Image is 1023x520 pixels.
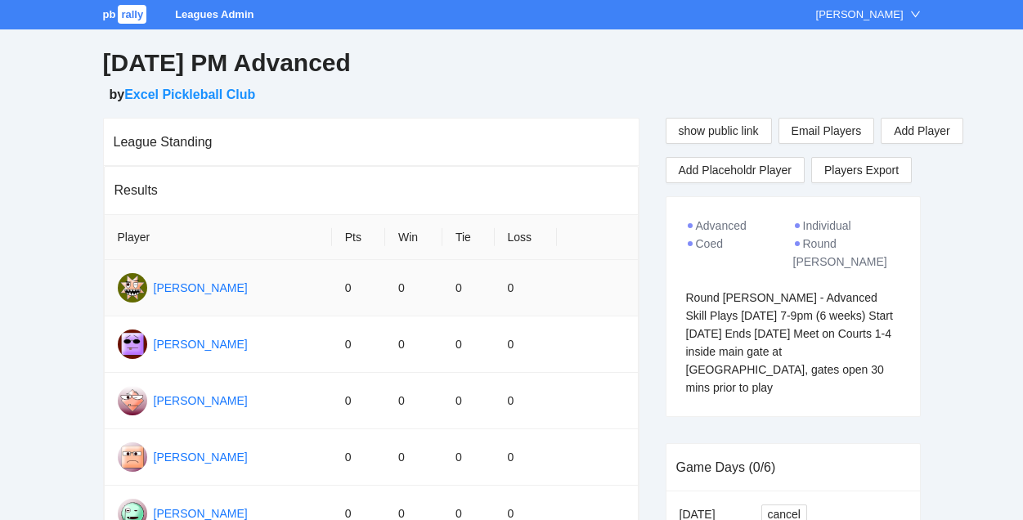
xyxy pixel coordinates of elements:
[894,122,949,140] span: Add Player
[385,373,442,429] td: 0
[118,5,146,24] span: rally
[778,118,875,144] button: Email Players
[175,8,254,20] a: Leagues Admin
[881,118,962,144] button: Add Player
[332,316,385,373] td: 0
[154,338,248,351] a: [PERSON_NAME]
[118,442,147,472] img: Gravatar for david mcelroy@gmail.com
[495,316,558,373] td: 0
[154,507,248,520] a: [PERSON_NAME]
[154,451,248,464] a: [PERSON_NAME]
[385,429,442,486] td: 0
[495,215,558,260] th: Loss
[811,157,912,183] a: Players Export
[495,373,558,429] td: 0
[332,260,385,316] td: 0
[696,237,723,250] span: Coed
[803,219,851,232] span: Individual
[154,394,248,407] a: [PERSON_NAME]
[686,289,900,397] div: Round [PERSON_NAME] - Advanced Skill Plays [DATE] 7-9pm (6 weeks) Start [DATE] Ends [DATE] Meet o...
[679,161,792,179] span: Add Placeholdr Player
[103,8,150,20] a: pbrally
[124,87,255,101] a: Excel Pickleball Club
[332,215,385,260] th: Pts
[385,316,442,373] td: 0
[442,373,495,429] td: 0
[495,260,558,316] td: 0
[332,373,385,429] td: 0
[442,429,495,486] td: 0
[442,215,495,260] th: Tie
[118,273,147,303] img: Gravatar for alex espinoza@gmail.com
[118,386,147,415] img: Gravatar for andrew bibler@gmail.com
[824,158,899,182] span: Players Export
[154,281,248,294] a: [PERSON_NAME]
[103,8,116,20] span: pb
[105,215,332,260] th: Player
[114,167,628,213] div: Results
[816,7,904,23] div: [PERSON_NAME]
[666,118,772,144] button: show public link
[442,260,495,316] td: 0
[792,122,862,140] span: Email Players
[442,316,495,373] td: 0
[118,329,147,359] img: Gravatar for allen stubberud@gmail.com
[495,429,558,486] td: 0
[910,9,921,20] span: down
[385,215,442,260] th: Win
[385,260,442,316] td: 0
[679,122,759,140] span: show public link
[666,157,805,183] button: Add Placeholdr Player
[110,85,921,105] h5: by
[676,444,910,491] div: Game Days (0/6)
[103,47,921,80] h2: [DATE] PM Advanced
[114,119,629,165] div: League Standing
[696,219,747,232] span: Advanced
[332,429,385,486] td: 0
